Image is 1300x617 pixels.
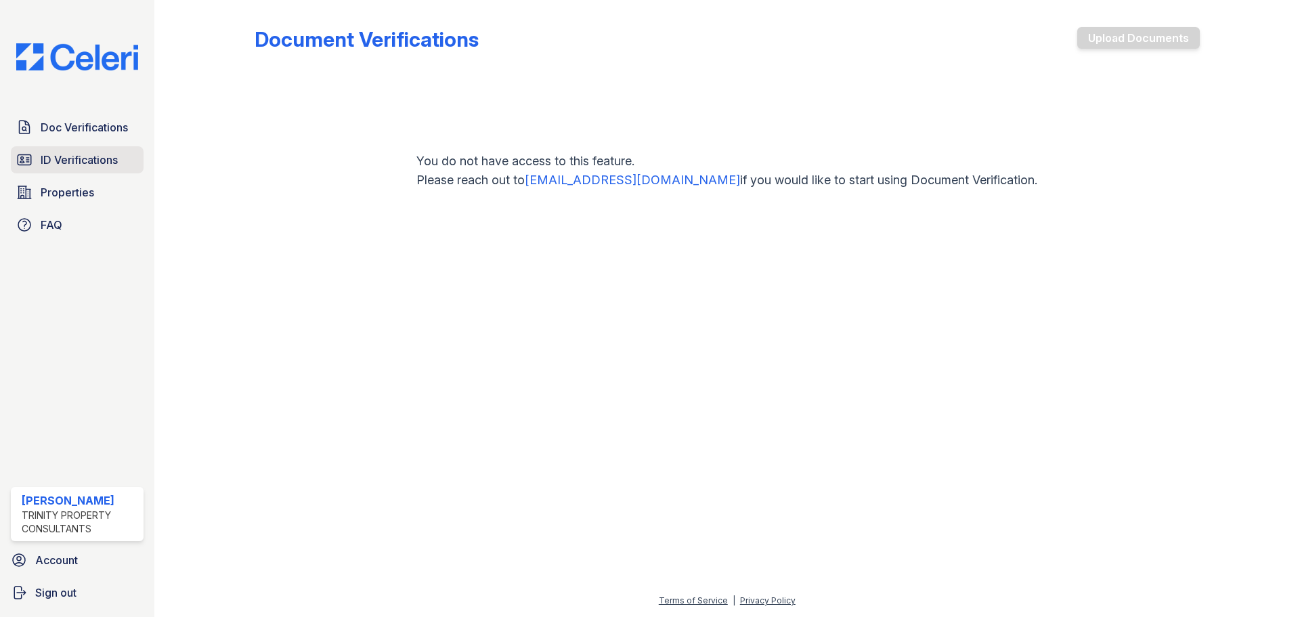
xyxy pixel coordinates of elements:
[41,119,128,135] span: Doc Verifications
[525,173,740,187] a: [EMAIL_ADDRESS][DOMAIN_NAME]
[11,146,144,173] a: ID Verifications
[740,595,796,605] a: Privacy Policy
[41,217,62,233] span: FAQ
[35,584,77,601] span: Sign out
[5,43,149,70] img: CE_Logo_Blue-a8612792a0a2168367f1c8372b55b34899dd931a85d93a1a3d3e32e68fde9ad4.png
[35,552,78,568] span: Account
[416,152,1037,190] p: You do not have access to this feature. Please reach out to if you would like to start using Docu...
[22,492,138,509] div: [PERSON_NAME]
[11,179,144,206] a: Properties
[41,152,118,168] span: ID Verifications
[41,184,94,200] span: Properties
[5,579,149,606] a: Sign out
[11,114,144,141] a: Doc Verifications
[11,211,144,238] a: FAQ
[255,27,479,51] div: Document Verifications
[659,595,728,605] a: Terms of Service
[22,509,138,536] div: Trinity Property Consultants
[733,595,735,605] div: |
[5,547,149,574] a: Account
